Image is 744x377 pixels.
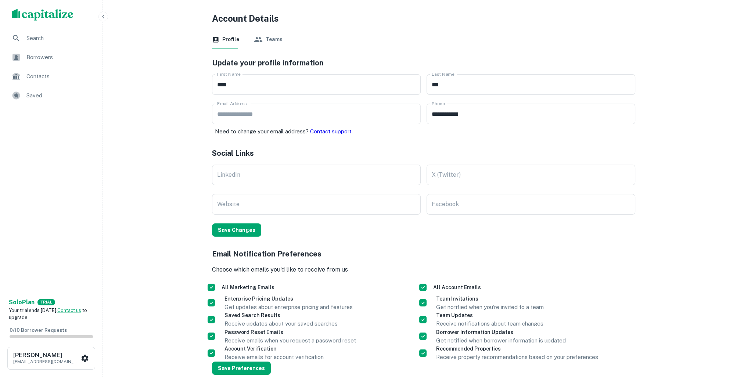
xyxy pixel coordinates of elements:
strong: Solo Plan [9,299,35,306]
a: Contacts [6,68,97,85]
a: Borrowers [6,49,97,66]
p: Receive updates about your saved searches [224,319,338,328]
button: [PERSON_NAME][EMAIL_ADDRESS][DOMAIN_NAME] [7,347,95,370]
p: Need to change your email address? [215,127,421,136]
label: First Name [217,71,241,77]
p: Get notified when you're invited to a team [436,303,544,312]
label: Email Address [217,100,247,107]
h6: Enterprise Pricing Updates [224,295,353,303]
div: TRIAL [37,299,55,305]
h5: Update your profile information [212,57,635,68]
a: Search [6,29,97,47]
label: Phone [432,100,445,107]
span: Your trial ends [DATE]. to upgrade. [9,308,87,320]
h4: Account Details [212,12,635,25]
a: Saved [6,87,97,104]
h5: Social Links [212,148,635,159]
img: capitalize-logo.png [12,9,73,21]
h6: Recommended Properties [436,345,598,353]
p: Receive property recommendations based on your preferences [436,353,598,362]
button: Profile [212,31,239,49]
h6: Borrower Information Updates [436,328,566,336]
button: Save Changes [212,223,261,237]
h6: [PERSON_NAME] [13,352,79,358]
label: Last Name [432,71,454,77]
h5: Email Notification Preferences [212,248,635,259]
button: Save Preferences [212,362,271,375]
span: Search [26,34,92,43]
span: Borrowers [26,53,92,62]
h6: Password Reset Emails [224,328,356,336]
a: SoloPlan [9,298,35,307]
button: Teams [254,31,283,49]
p: Get updates about enterprise pricing and features [224,303,353,312]
h6: Team Invitations [436,295,544,303]
h6: All Marketing Emails [222,283,274,291]
iframe: Chat Widget [707,318,744,353]
span: Saved [26,91,92,100]
h6: Team Updates [436,311,543,319]
a: Contact support. [310,128,353,134]
p: Choose which emails you'd like to receive from us [212,265,635,274]
h6: All Account Emails [433,283,481,291]
p: Receive notifications about team changes [436,319,543,328]
span: Contacts [26,72,92,81]
h6: Saved Search Results [224,311,338,319]
p: [EMAIL_ADDRESS][DOMAIN_NAME] [13,358,79,365]
a: Contact us [57,308,81,313]
p: Receive emails when you request a password reset [224,336,356,345]
span: 0 / 10 Borrower Requests [10,327,67,333]
h6: Account Verification [224,345,324,353]
p: Receive emails for account verification [224,353,324,362]
p: Get notified when borrower information is updated [436,336,566,345]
